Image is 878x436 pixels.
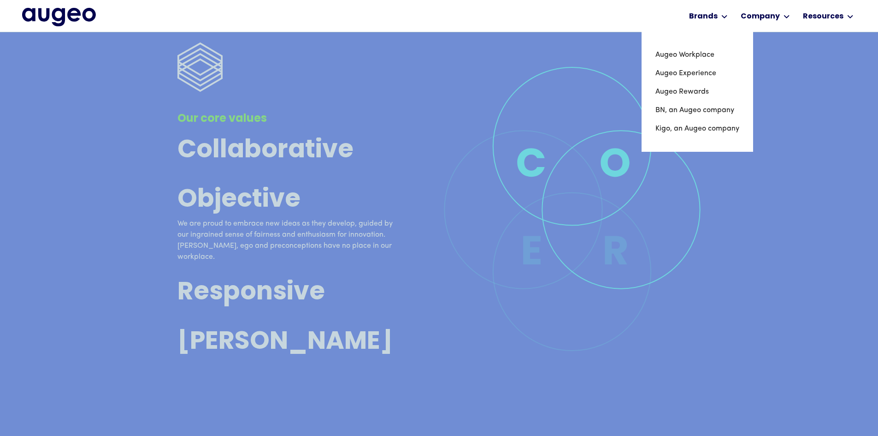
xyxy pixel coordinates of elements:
[22,8,96,26] img: Augeo's full logo in midnight blue.
[655,46,739,64] a: Augeo Workplace
[655,83,739,101] a: Augeo Rewards
[655,101,739,119] a: BN, an Augeo company
[655,119,739,138] a: Kigo, an Augeo company
[655,64,739,83] a: Augeo Experience
[803,11,843,22] div: Resources
[22,8,96,26] a: home
[741,11,780,22] div: Company
[642,32,753,152] nav: Brands
[689,11,718,22] div: Brands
